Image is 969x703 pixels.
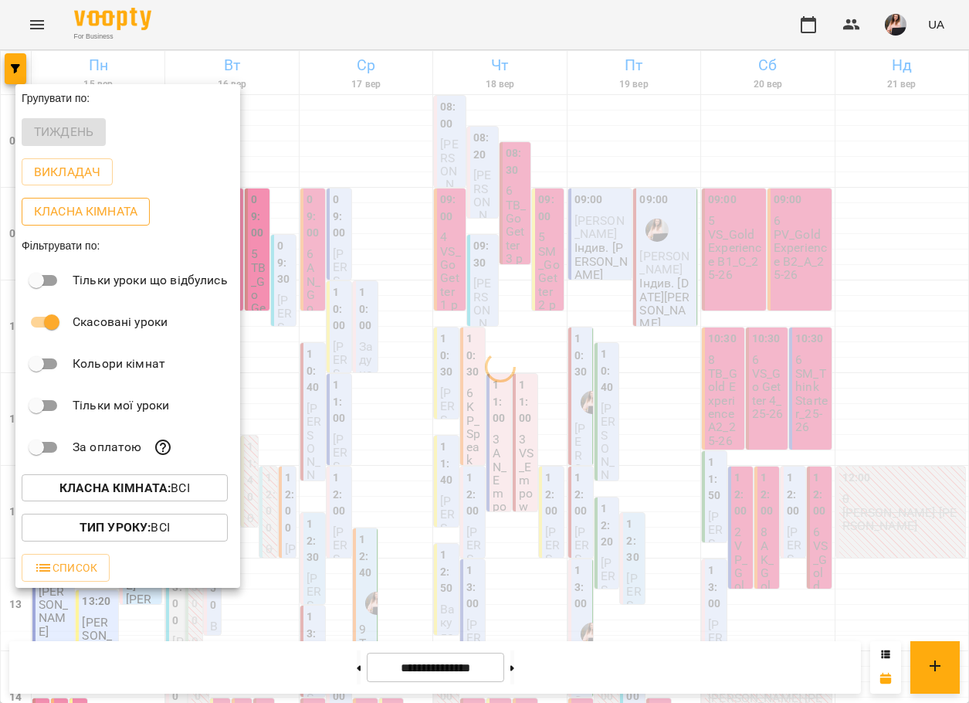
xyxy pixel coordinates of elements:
[59,479,190,498] p: Всі
[15,232,240,260] div: Фільтрувати по:
[73,438,141,457] p: За оплатою
[73,313,168,331] p: Скасовані уроки
[34,163,100,182] p: Викладач
[59,481,171,495] b: Класна кімната :
[22,198,150,226] button: Класна кімната
[73,355,165,373] p: Кольори кімнат
[34,559,97,577] span: Список
[80,518,170,537] p: Всі
[73,396,169,415] p: Тільки мої уроки
[80,520,151,535] b: Тип Уроку :
[34,202,137,221] p: Класна кімната
[22,158,113,186] button: Викладач
[22,474,228,502] button: Класна кімната:Всі
[22,514,228,542] button: Тип Уроку:Всі
[15,84,240,112] div: Групувати по:
[73,271,228,290] p: Тільки уроки що відбулись
[22,554,110,582] button: Список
